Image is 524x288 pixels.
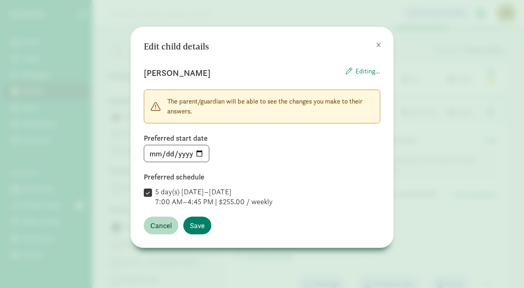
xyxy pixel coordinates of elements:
label: Preferred start date [144,133,380,143]
p: [PERSON_NAME] [144,66,210,80]
button: Cancel [144,217,178,234]
h3: Edit child details [144,40,209,53]
div: The parent/guardian will be able to see the changes you make to their answers. [144,90,380,123]
div: Editing... [346,66,380,80]
iframe: Chat Widget [483,248,524,288]
div: 7:00 AM–4:45 PM | $255.00 / weekly [155,197,273,207]
span: Cancel [150,220,172,231]
button: Save [183,217,211,234]
label: Preferred schedule [144,172,380,182]
div: 5 day(s) [DATE]–[DATE] [155,187,273,197]
span: Save [190,220,205,231]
